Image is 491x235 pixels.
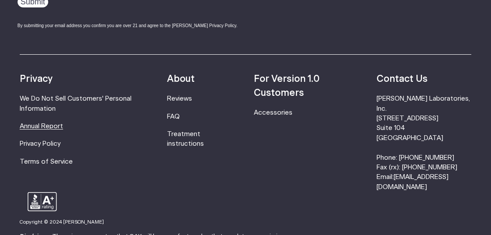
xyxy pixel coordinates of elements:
strong: Privacy [20,74,53,84]
a: [EMAIL_ADDRESS][DOMAIN_NAME] [377,174,448,190]
a: Annual Report [20,123,63,130]
a: FAQ [167,113,180,120]
a: Reviews [167,95,192,102]
a: Treatment instructions [167,131,204,147]
a: Terms of Service [20,158,73,165]
a: We Do Not Sell Customers' Personal Information [20,95,132,112]
li: [PERSON_NAME] Laboratories, Inc. [STREET_ADDRESS] Suite 104 [GEOGRAPHIC_DATA] Phone: [PHONE_NUMBE... [377,94,471,192]
a: Accessories [254,109,292,116]
strong: Contact Us [377,74,427,84]
small: Copyright © 2024 [PERSON_NAME] [20,220,104,224]
strong: For Version 1.0 Customers [254,74,320,98]
div: By submitting your email address you confirm you are over 21 and agree to the [PERSON_NAME] Priva... [18,22,259,29]
a: Privacy Policy [20,140,60,147]
strong: About [167,74,195,84]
